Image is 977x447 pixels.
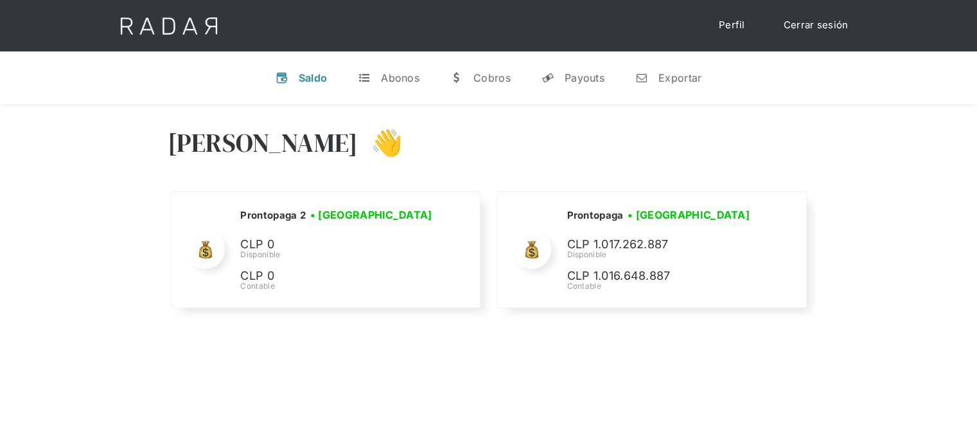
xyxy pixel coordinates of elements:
h2: Prontopaga [567,209,623,222]
a: Perfil [706,13,758,38]
a: Cerrar sesión [771,13,861,38]
h2: Prontopaga 2 [240,209,306,222]
div: y [541,71,554,84]
p: CLP 1.016.648.887 [567,267,759,286]
div: Disponible [567,249,759,260]
div: n [635,71,648,84]
div: Contable [567,280,759,292]
div: Abonos [381,71,419,84]
p: CLP 1.017.262.887 [567,235,759,254]
h3: [PERSON_NAME] [168,127,358,159]
h3: • [GEOGRAPHIC_DATA] [310,207,432,223]
p: CLP 0 [240,267,433,286]
div: Saldo [299,71,328,84]
div: Cobros [473,71,511,84]
div: Payouts [565,71,604,84]
div: t [358,71,371,84]
h3: 👋 [358,127,403,159]
div: v [276,71,288,84]
p: CLP 0 [240,235,433,254]
div: Disponible [240,249,436,260]
div: Contable [240,280,436,292]
h3: • [GEOGRAPHIC_DATA] [628,207,750,223]
div: w [450,71,463,84]
div: Exportar [658,71,701,84]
